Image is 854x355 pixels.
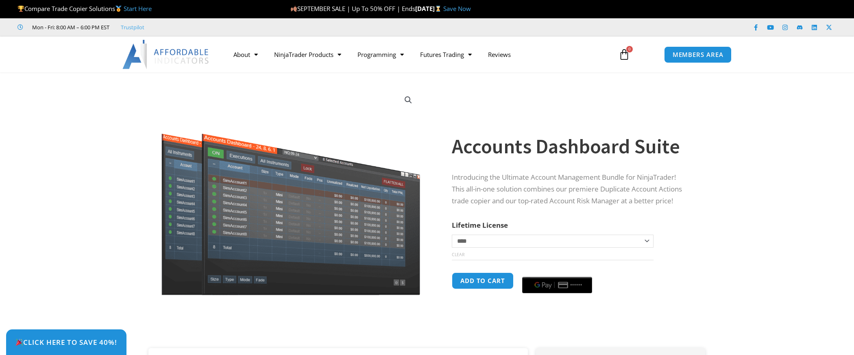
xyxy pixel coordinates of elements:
a: NinjaTrader Products [266,45,349,64]
img: 🏆 [18,6,24,12]
a: Start Here [124,4,152,13]
a: Trustpilot [121,22,144,32]
iframe: Secure payment input frame [521,271,594,272]
p: Introducing the Ultimate Account Management Bundle for NinjaTrader! This all-in-one solution comb... [452,172,689,207]
text: •••••• [570,282,582,288]
img: 🥇 [115,6,122,12]
img: Screenshot 2024-08-26 155710eeeee [160,87,422,295]
strong: [DATE] [415,4,443,13]
a: 0 [606,43,642,66]
a: Clear options [452,252,464,257]
label: Lifetime License [452,220,508,230]
span: Compare Trade Copier Solutions [17,4,152,13]
a: Reviews [480,45,519,64]
a: About [225,45,266,64]
h1: Accounts Dashboard Suite [452,132,689,161]
span: SEPTEMBER SALE | Up To 50% OFF | Ends [290,4,415,13]
button: Buy with GPay [522,277,592,293]
span: Mon - Fri: 8:00 AM – 6:00 PM EST [30,22,109,32]
a: 🎉Click Here to save 40%! [6,329,126,355]
button: Add to cart [452,272,514,289]
img: ⌛ [435,6,441,12]
a: Futures Trading [412,45,480,64]
a: Save Now [443,4,471,13]
nav: Menu [225,45,609,64]
a: Programming [349,45,412,64]
a: MEMBERS AREA [664,46,732,63]
span: MEMBERS AREA [673,52,723,58]
img: LogoAI | Affordable Indicators – NinjaTrader [122,40,210,69]
span: Click Here to save 40%! [15,339,117,346]
img: 🍂 [291,6,297,12]
span: 0 [626,46,633,52]
a: View full-screen image gallery [401,93,416,107]
img: 🎉 [16,339,23,346]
